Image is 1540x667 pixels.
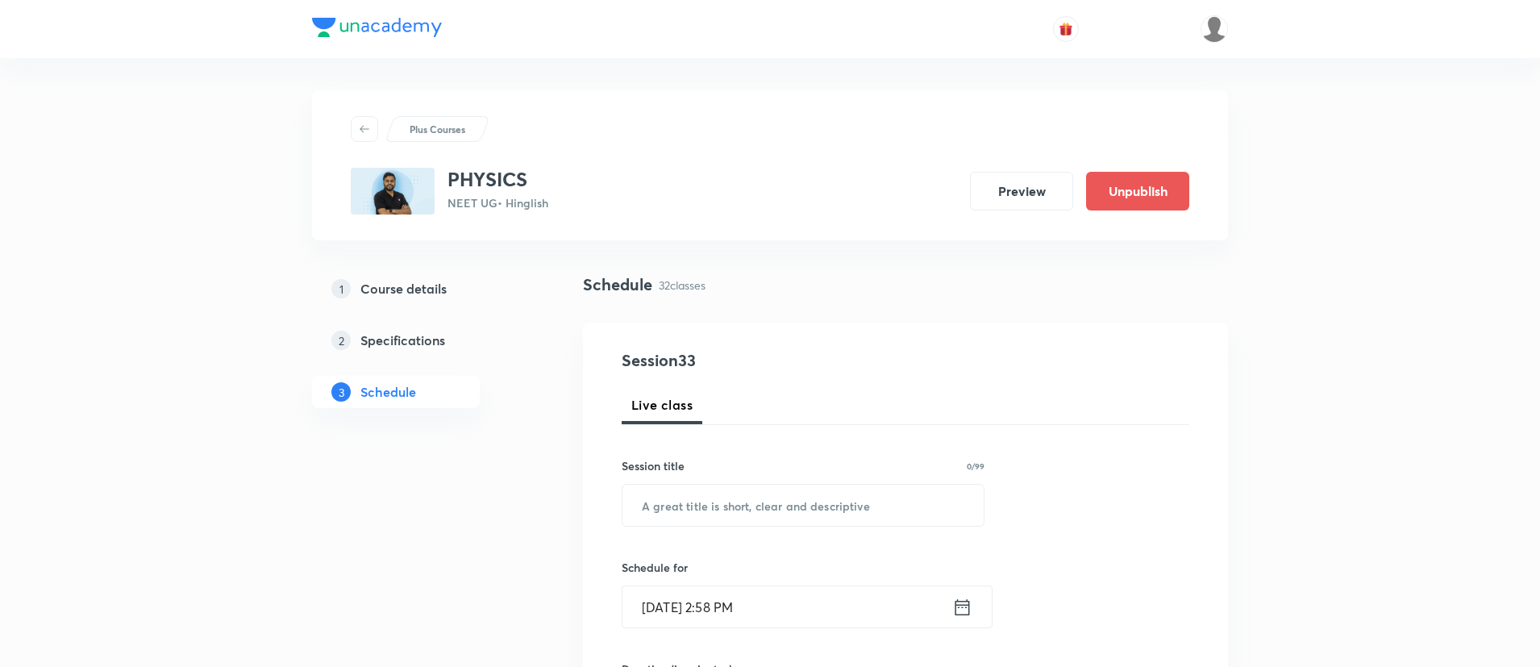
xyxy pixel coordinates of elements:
a: Company Logo [312,18,442,41]
h5: Specifications [360,331,445,350]
p: 0/99 [967,462,984,470]
a: 2Specifications [312,324,531,356]
a: 1Course details [312,273,531,305]
h6: Schedule for [622,559,984,576]
img: Shahrukh Ansari [1201,15,1228,43]
p: 32 classes [659,277,705,294]
h5: Course details [360,279,447,298]
h4: Session 33 [622,348,916,373]
p: 3 [331,382,351,402]
p: NEET UG • Hinglish [447,194,548,211]
span: Live class [631,395,693,415]
button: avatar [1053,16,1079,42]
p: 1 [331,279,351,298]
h3: PHYSICS [447,168,548,191]
h5: Schedule [360,382,416,402]
p: Plus Courses [410,122,465,136]
button: Unpublish [1086,172,1189,211]
img: Company Logo [312,18,442,37]
img: CB3F58B8-036A-464B-80E2-D59E4BD02B1D_plus.png [351,168,435,215]
img: avatar [1059,22,1073,36]
p: 2 [331,331,351,350]
h6: Session title [622,457,685,474]
input: A great title is short, clear and descriptive [622,485,984,526]
h4: Schedule [583,273,652,297]
button: Preview [970,172,1073,211]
